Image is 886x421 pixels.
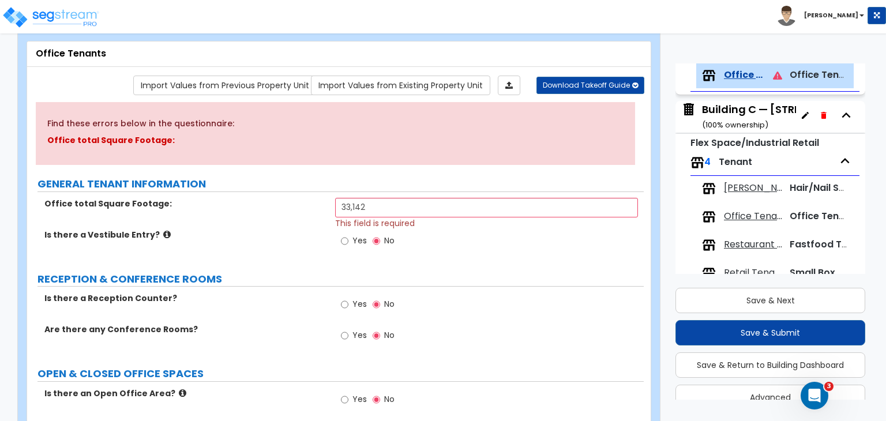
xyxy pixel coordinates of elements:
[47,119,624,128] h5: Find these errors below in the questionnaire:
[543,80,630,90] span: Download Takeoff Guide
[352,235,367,246] span: Yes
[44,292,326,304] label: Is there a Reception Counter?
[44,388,326,399] label: Is there an Open Office Area?
[824,382,834,391] span: 3
[335,217,415,229] span: This field is required
[702,210,716,224] img: tenants.png
[724,266,782,280] span: Retail Tenant
[724,210,782,223] span: Office Tenants
[44,229,326,240] label: Is there a Vestibule Entry?
[373,329,380,342] input: No
[801,382,828,409] iframe: Intercom live chat
[341,393,348,406] input: Yes
[804,11,858,20] b: [PERSON_NAME]
[311,76,490,95] a: Import the dynamic attribute values from existing properties.
[179,389,186,397] i: click for more info!
[36,47,642,61] div: Office Tenants
[498,76,520,95] a: Import the dynamic attributes value through Excel sheet
[776,6,797,26] img: avatar.png
[341,235,348,247] input: Yes
[724,69,764,82] span: Office Tenants
[675,385,865,410] button: Advanced
[163,230,171,239] i: click for more info!
[702,266,716,280] img: tenants.png
[724,238,782,251] span: Restaurant Tenant
[373,393,380,406] input: No
[384,298,395,310] span: No
[44,198,326,209] label: Office total Square Footage:
[341,329,348,342] input: Yes
[681,102,696,117] img: building.svg
[352,393,367,405] span: Yes
[2,6,100,29] img: logo_pro_r.png
[702,102,873,131] div: Building C — [STREET_ADDRESS]
[702,182,716,196] img: tenants.png
[719,155,752,168] span: Tenant
[690,136,819,149] small: Flex Space/Industrial Retail
[675,288,865,313] button: Save & Next
[384,235,395,246] span: No
[37,366,644,381] label: OPEN & CLOSED OFFICE SPACES
[352,298,367,310] span: Yes
[47,134,624,148] p: Office total Square Footage:
[384,329,395,341] span: No
[341,298,348,311] input: Yes
[790,209,855,223] span: Office Tenant
[37,176,644,191] label: GENERAL TENANT INFORMATION
[384,393,395,405] span: No
[536,77,644,94] button: Download Takeoff Guide
[690,156,704,170] img: tenants.png
[133,76,317,95] a: Import the dynamic attribute values from previous properties.
[724,182,782,195] span: Barber Tenant
[790,238,869,251] span: Fastfood Tenant
[675,352,865,378] button: Save & Return to Building Dashboard
[790,68,855,81] span: Office Tenant
[373,298,380,311] input: No
[352,329,367,341] span: Yes
[681,102,796,131] span: Building C — 9501–9545 Town Park Dr
[675,320,865,345] button: Save & Submit
[702,69,716,82] img: tenants.png
[702,119,768,130] small: ( 100 % ownership)
[702,238,716,252] img: tenants.png
[44,324,326,335] label: Are there any Conference Rooms?
[37,272,644,287] label: RECEPTION & CONFERENCE ROOMS
[373,235,380,247] input: No
[704,155,711,168] span: 4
